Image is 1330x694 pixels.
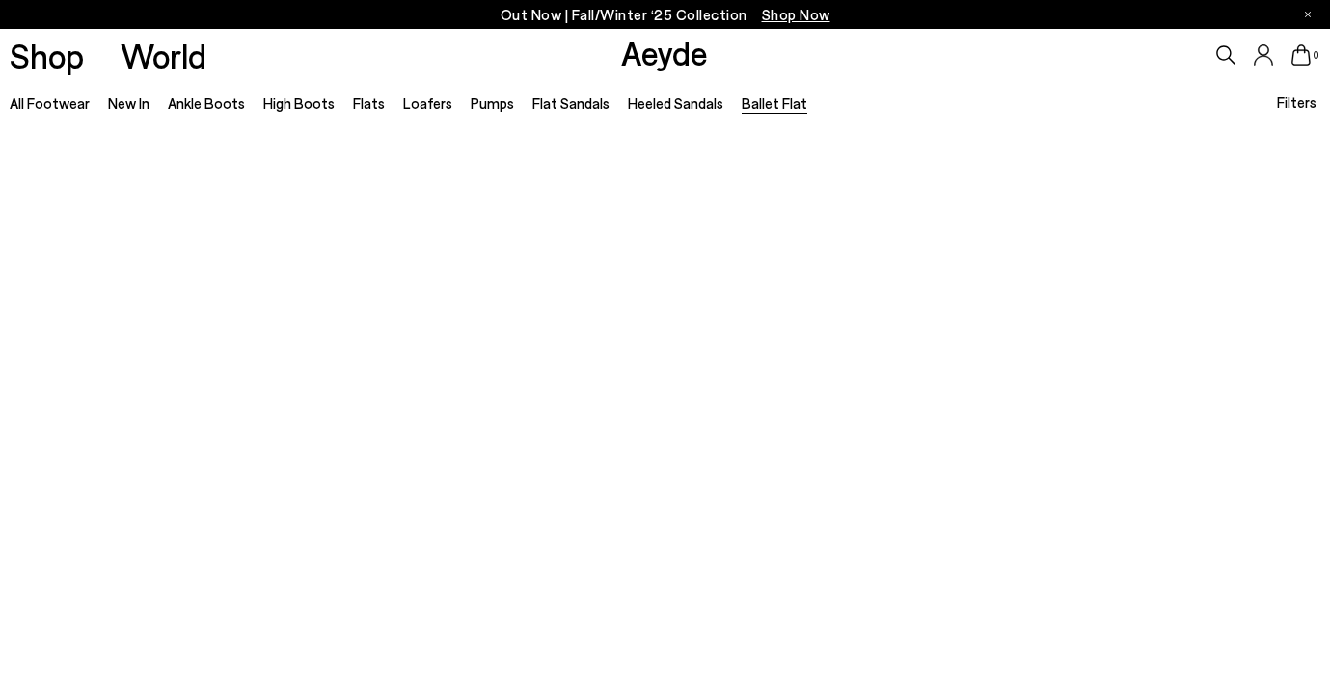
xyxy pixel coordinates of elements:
a: Flats [353,95,385,112]
a: Shop [10,39,84,72]
a: All Footwear [10,95,90,112]
span: Filters [1277,94,1316,111]
a: Aeyde [621,32,708,72]
a: Ballet Flat [742,95,807,112]
span: 0 [1311,50,1320,61]
a: New In [108,95,149,112]
p: Out Now | Fall/Winter ‘25 Collection [501,3,830,27]
span: Navigate to /collections/new-in [762,6,830,23]
a: Pumps [471,95,514,112]
a: Loafers [403,95,452,112]
a: Ankle Boots [168,95,245,112]
a: High Boots [263,95,335,112]
a: Heeled Sandals [628,95,723,112]
a: Flat Sandals [532,95,610,112]
a: 0 [1291,44,1311,66]
a: World [121,39,206,72]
